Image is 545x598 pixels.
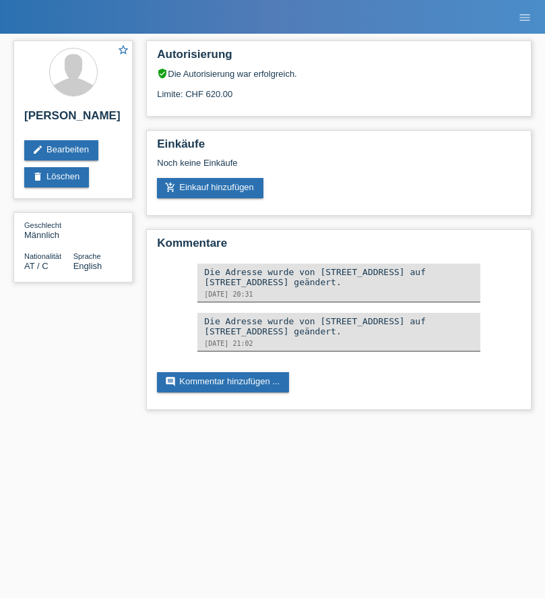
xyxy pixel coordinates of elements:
a: commentKommentar hinzufügen ... [157,372,289,392]
a: editBearbeiten [24,140,98,160]
i: add_shopping_cart [165,182,176,193]
a: add_shopping_cartEinkauf hinzufügen [157,178,263,198]
div: Männlich [24,220,73,240]
i: delete [32,171,43,182]
div: Limite: CHF 620.00 [157,79,521,99]
div: [DATE] 20:31 [204,291,474,298]
div: Noch keine Einkäufe [157,158,521,178]
div: [DATE] 21:02 [204,340,474,347]
i: menu [518,11,532,24]
div: Die Autorisierung war erfolgreich. [157,68,521,79]
i: edit [32,144,43,155]
a: menu [511,13,538,21]
i: star_border [117,44,129,56]
h2: Kommentare [157,237,521,257]
div: Die Adresse wurde von [STREET_ADDRESS] auf [STREET_ADDRESS] geändert. [204,267,474,287]
h2: [PERSON_NAME] [24,109,122,129]
i: verified_user [157,68,168,79]
a: star_border [117,44,129,58]
i: comment [165,376,176,387]
span: Geschlecht [24,221,61,229]
span: Österreich / C / 01.10.2019 [24,261,49,271]
h2: Autorisierung [157,48,521,68]
span: Nationalität [24,252,61,260]
a: deleteLöschen [24,167,89,187]
span: Sprache [73,252,101,260]
span: English [73,261,102,271]
div: Die Adresse wurde von [STREET_ADDRESS] auf [STREET_ADDRESS] geändert. [204,316,474,336]
h2: Einkäufe [157,138,521,158]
